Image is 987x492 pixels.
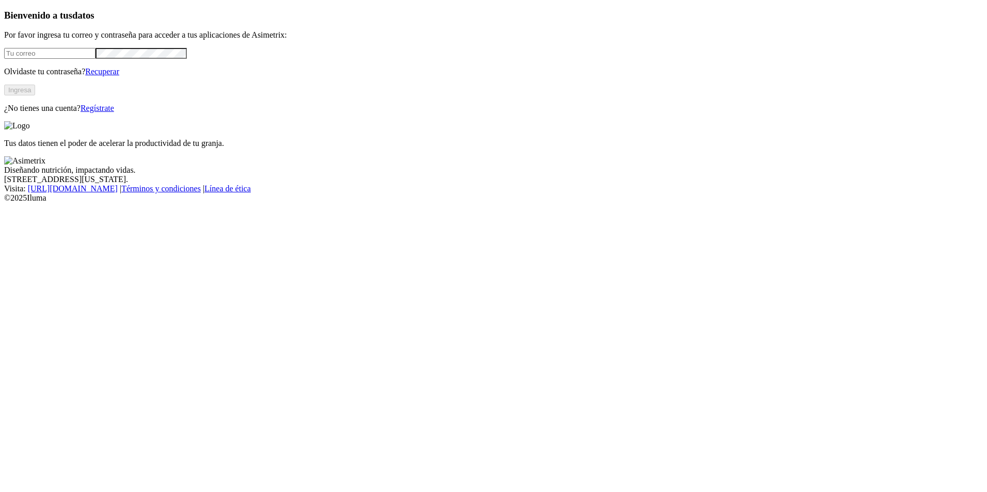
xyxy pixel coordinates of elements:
[4,184,983,193] div: Visita : | |
[4,121,30,130] img: Logo
[121,184,201,193] a: Términos y condiciones
[72,10,94,21] span: datos
[204,184,251,193] a: Línea de ética
[28,184,118,193] a: [URL][DOMAIN_NAME]
[4,67,983,76] p: Olvidaste tu contraseña?
[4,48,95,59] input: Tu correo
[85,67,119,76] a: Recuperar
[4,104,983,113] p: ¿No tienes una cuenta?
[4,139,983,148] p: Tus datos tienen el poder de acelerar la productividad de tu granja.
[4,156,45,166] img: Asimetrix
[4,166,983,175] div: Diseñando nutrición, impactando vidas.
[81,104,114,112] a: Regístrate
[4,175,983,184] div: [STREET_ADDRESS][US_STATE].
[4,193,983,203] div: © 2025 Iluma
[4,85,35,95] button: Ingresa
[4,10,983,21] h3: Bienvenido a tus
[4,30,983,40] p: Por favor ingresa tu correo y contraseña para acceder a tus aplicaciones de Asimetrix:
